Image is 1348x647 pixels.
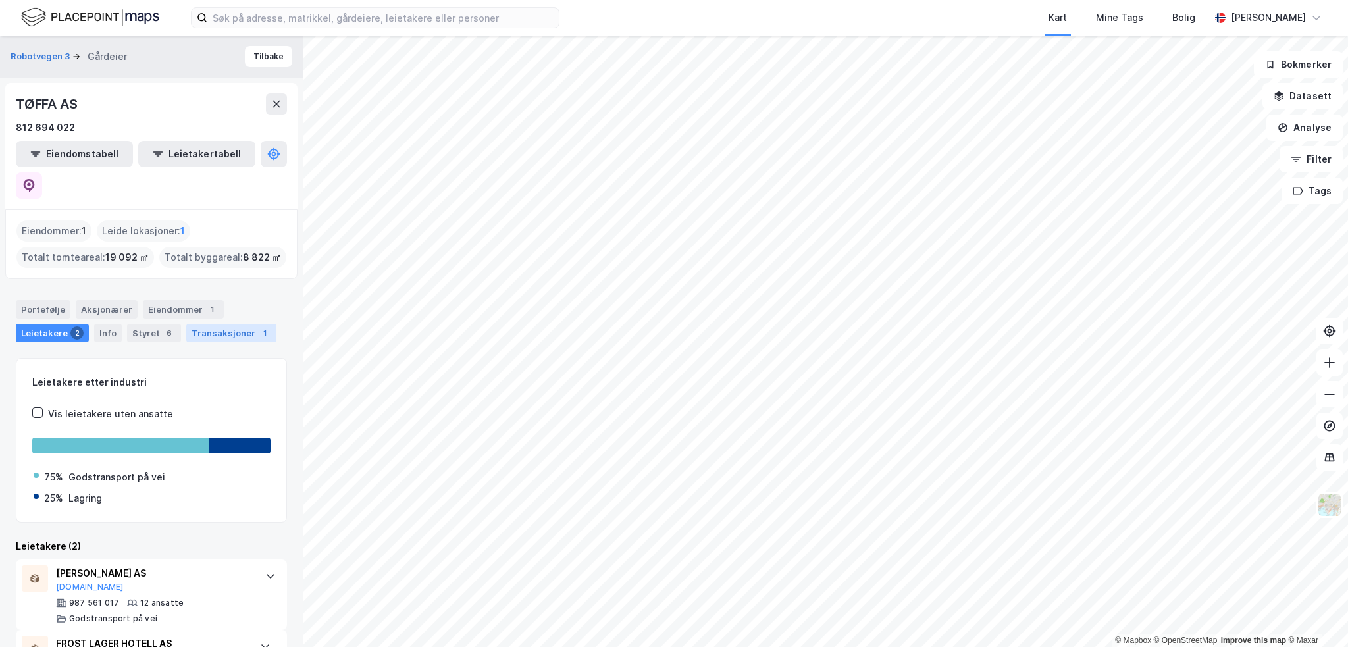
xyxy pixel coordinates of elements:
[21,6,159,29] img: logo.f888ab2527a4732fd821a326f86c7f29.svg
[1282,178,1343,204] button: Tags
[138,141,255,167] button: Leietakertabell
[1172,10,1195,26] div: Bolig
[1049,10,1067,26] div: Kart
[1115,636,1151,645] a: Mapbox
[88,49,127,65] div: Gårdeier
[1282,584,1348,647] div: Kontrollprogram for chat
[243,249,281,265] span: 8 822 ㎡
[94,324,122,342] div: Info
[1262,83,1343,109] button: Datasett
[180,223,185,239] span: 1
[16,93,80,115] div: TØFFA AS
[207,8,559,28] input: Søk på adresse, matrikkel, gårdeiere, leietakere eller personer
[56,582,124,592] button: [DOMAIN_NAME]
[1280,146,1343,172] button: Filter
[16,300,70,319] div: Portefølje
[105,249,149,265] span: 19 092 ㎡
[16,141,133,167] button: Eiendomstabell
[1317,492,1342,517] img: Z
[68,469,165,485] div: Godstransport på vei
[1266,115,1343,141] button: Analyse
[143,300,224,319] div: Eiendommer
[16,324,89,342] div: Leietakere
[163,326,176,340] div: 6
[32,375,271,390] div: Leietakere etter industri
[44,469,63,485] div: 75%
[1254,51,1343,78] button: Bokmerker
[1154,636,1218,645] a: OpenStreetMap
[1096,10,1143,26] div: Mine Tags
[1282,584,1348,647] iframe: Chat Widget
[97,220,190,242] div: Leide lokasjoner :
[70,326,84,340] div: 2
[186,324,276,342] div: Transaksjoner
[16,538,287,554] div: Leietakere (2)
[205,303,219,316] div: 1
[76,300,138,319] div: Aksjonærer
[56,565,252,581] div: [PERSON_NAME] AS
[44,490,63,506] div: 25%
[1231,10,1306,26] div: [PERSON_NAME]
[159,247,286,268] div: Totalt byggareal :
[48,406,173,422] div: Vis leietakere uten ansatte
[68,490,102,506] div: Lagring
[1221,636,1286,645] a: Improve this map
[82,223,86,239] span: 1
[245,46,292,67] button: Tilbake
[16,247,154,268] div: Totalt tomteareal :
[258,326,271,340] div: 1
[140,598,184,608] div: 12 ansatte
[69,598,119,608] div: 987 561 017
[16,220,91,242] div: Eiendommer :
[69,613,157,624] div: Godstransport på vei
[16,120,75,136] div: 812 694 022
[11,50,72,63] button: Robotvegen 3
[127,324,181,342] div: Styret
